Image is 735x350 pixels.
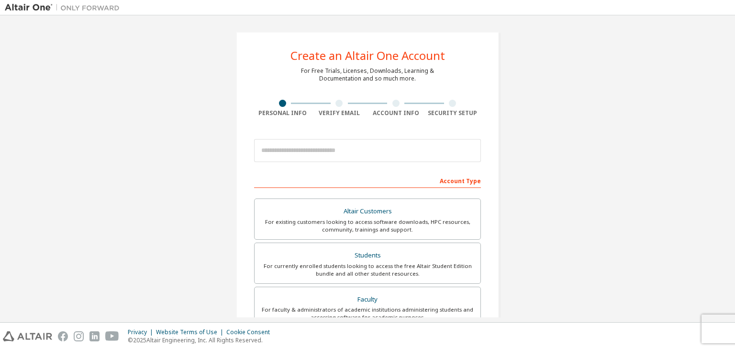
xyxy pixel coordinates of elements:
[260,218,475,233] div: For existing customers looking to access software downloads, HPC resources, community, trainings ...
[260,249,475,262] div: Students
[74,331,84,341] img: instagram.svg
[254,109,311,117] div: Personal Info
[128,336,276,344] p: © 2025 Altair Engineering, Inc. All Rights Reserved.
[367,109,424,117] div: Account Info
[260,306,475,321] div: For faculty & administrators of academic institutions administering students and accessing softwa...
[301,67,434,82] div: For Free Trials, Licenses, Downloads, Learning & Documentation and so much more.
[260,262,475,278] div: For currently enrolled students looking to access the free Altair Student Edition bundle and all ...
[5,3,124,12] img: Altair One
[89,331,100,341] img: linkedin.svg
[156,328,226,336] div: Website Terms of Use
[58,331,68,341] img: facebook.svg
[290,50,445,61] div: Create an Altair One Account
[128,328,156,336] div: Privacy
[105,331,119,341] img: youtube.svg
[311,109,368,117] div: Verify Email
[424,109,481,117] div: Security Setup
[254,173,481,188] div: Account Type
[226,328,276,336] div: Cookie Consent
[260,205,475,218] div: Altair Customers
[260,293,475,306] div: Faculty
[3,331,52,341] img: altair_logo.svg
